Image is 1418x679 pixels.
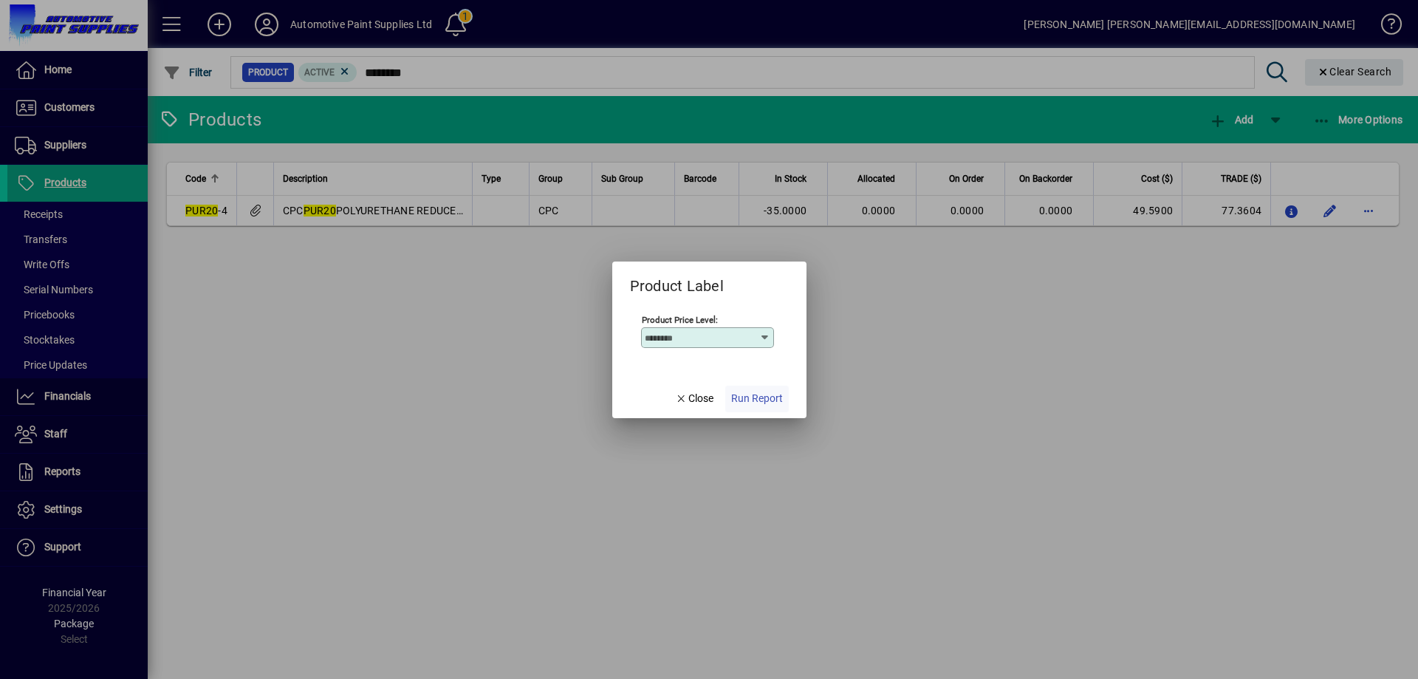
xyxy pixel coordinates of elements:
span: Run Report [731,391,783,406]
button: Run Report [725,386,789,412]
button: Close [669,386,719,412]
h2: Product Label [612,262,741,298]
span: Close [675,391,713,406]
mat-label: Product Price Level: [642,314,718,324]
